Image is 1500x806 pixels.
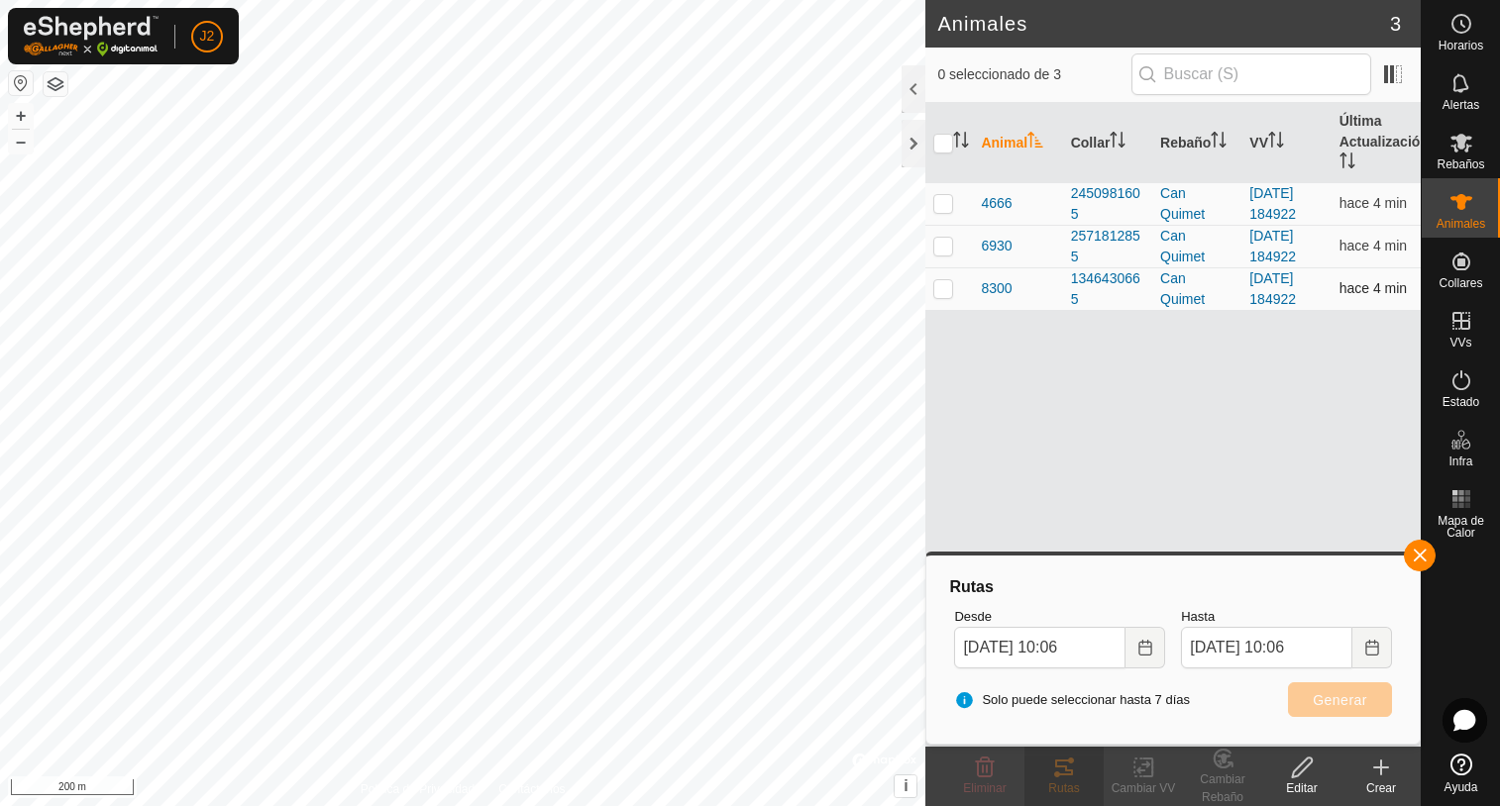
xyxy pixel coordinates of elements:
[1125,627,1165,668] button: Choose Date
[1449,337,1471,349] span: VVs
[904,777,908,794] span: i
[1341,779,1421,797] div: Crear
[1268,135,1284,151] p-sorticon: Activar para ordenar
[1027,135,1043,151] p-sorticon: Activar para ordenar
[9,71,33,95] button: Restablecer Mapa
[1437,158,1484,170] span: Rebaños
[1024,779,1104,797] div: Rutas
[953,135,969,151] p-sorticon: Activar para ordenar
[200,26,215,47] span: J2
[1071,226,1144,267] div: 2571812855
[1262,779,1341,797] div: Editar
[1339,195,1407,211] span: 24 ago 2025, 10:01
[895,775,916,797] button: i
[1183,770,1262,806] div: Cambiar Rebaño
[1443,396,1479,408] span: Estado
[1332,103,1421,183] th: Última Actualización
[498,780,565,798] a: Contáctenos
[946,575,1400,599] div: Rutas
[1445,781,1478,793] span: Ayuda
[1071,183,1144,225] div: 2450981605
[24,16,159,56] img: Logo Gallagher
[1241,103,1331,183] th: VV
[1152,103,1241,183] th: Rebaño
[1339,280,1407,296] span: 24 ago 2025, 10:01
[954,690,1190,710] span: Solo puede seleccionar hasta 7 días
[937,12,1389,36] h2: Animales
[1131,53,1371,95] input: Buscar (S)
[1249,228,1296,264] a: [DATE] 184922
[1390,9,1401,39] span: 3
[981,193,1012,214] span: 4666
[1313,692,1367,708] span: Generar
[1439,40,1483,51] span: Horarios
[1104,779,1183,797] div: Cambiar VV
[1339,238,1407,253] span: 24 ago 2025, 10:01
[1211,135,1227,151] p-sorticon: Activar para ordenar
[9,104,33,128] button: +
[1160,226,1233,267] div: Can Quimet
[937,64,1130,85] span: 0 seleccionado de 3
[1443,99,1479,111] span: Alertas
[1288,682,1392,717] button: Generar
[1249,270,1296,307] a: [DATE] 184922
[1437,218,1485,230] span: Animales
[361,780,475,798] a: Política de Privacidad
[9,130,33,153] button: –
[1249,185,1296,222] a: [DATE] 184922
[1160,183,1233,225] div: Can Quimet
[1160,268,1233,310] div: Can Quimet
[1427,515,1495,539] span: Mapa de Calor
[1422,746,1500,801] a: Ayuda
[1448,455,1472,467] span: Infra
[981,278,1012,299] span: 8300
[1439,277,1482,289] span: Collares
[1071,268,1144,310] div: 1346430665
[981,236,1012,256] span: 6930
[44,72,67,96] button: Capas del Mapa
[1181,607,1392,627] label: Hasta
[1352,627,1392,668] button: Choose Date
[954,607,1165,627] label: Desde
[1063,103,1152,183] th: Collar
[963,781,1006,795] span: Eliminar
[1339,155,1355,171] p-sorticon: Activar para ordenar
[973,103,1062,183] th: Animal
[1110,135,1125,151] p-sorticon: Activar para ordenar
